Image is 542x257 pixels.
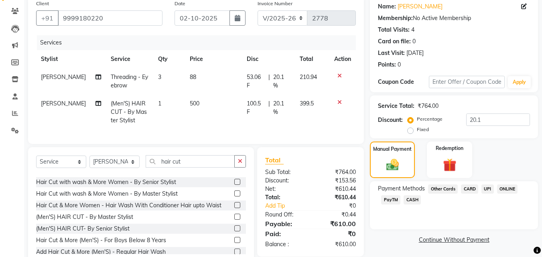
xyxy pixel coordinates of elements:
[311,176,362,185] div: ₹153.56
[259,185,311,193] div: Net:
[378,102,414,110] div: Service Total:
[111,100,147,124] span: (Men'S) HAIR CUT - By Master Stylist
[382,158,403,172] img: _cash.svg
[411,26,414,34] div: 4
[36,50,106,68] th: Stylist
[497,184,518,194] span: ONLINE
[417,126,429,133] label: Fixed
[418,102,438,110] div: ₹764.00
[417,115,443,123] label: Percentage
[481,184,494,194] span: UPI
[378,37,411,46] div: Card on file:
[153,50,185,68] th: Qty
[259,202,319,210] a: Add Tip
[106,50,154,68] th: Service
[146,155,235,168] input: Search or Scan
[58,10,162,26] input: Search by Name/Mobile/Email/Code
[273,73,290,90] span: 20.1 %
[319,202,362,210] div: ₹0
[381,195,400,204] span: PayTM
[259,210,311,219] div: Round Off:
[185,50,242,68] th: Price
[371,236,536,244] a: Continue Without Payment
[508,76,531,88] button: Apply
[36,236,166,245] div: Hair Cut & More (Men'S) - For Boys Below 8 Years
[259,193,311,202] div: Total:
[378,61,396,69] div: Points:
[37,35,362,50] div: Services
[158,100,161,107] span: 1
[190,100,199,107] span: 500
[36,248,166,256] div: Add Hair Cut & More (Men'S) - Regular Hair Wash
[111,73,148,89] span: Threading - Eyebrow
[158,73,161,81] span: 3
[378,26,410,34] div: Total Visits:
[429,76,505,88] input: Enter Offer / Coupon Code
[311,229,362,239] div: ₹0
[378,14,530,22] div: No Active Membership
[259,229,311,239] div: Paid:
[311,168,362,176] div: ₹764.00
[398,61,401,69] div: 0
[247,73,265,90] span: 53.06 F
[36,190,178,198] div: Hair Cut with wash & More Women - By Master Stylist
[36,10,59,26] button: +91
[329,50,356,68] th: Action
[378,116,403,124] div: Discount:
[439,157,461,173] img: _gift.svg
[265,156,284,164] span: Total
[247,99,265,116] span: 100.5 F
[378,14,413,22] div: Membership:
[36,201,221,210] div: Hair Cut & More Women - Hair Wash With Conditioner Hair upto Waist
[311,193,362,202] div: ₹610.44
[398,2,443,11] a: [PERSON_NAME]
[412,37,416,46] div: 0
[378,2,396,11] div: Name:
[268,73,270,90] span: |
[406,49,424,57] div: [DATE]
[273,99,290,116] span: 20.1 %
[36,213,133,221] div: (Men'S) HAIR CUT - By Master Stylist
[259,168,311,176] div: Sub Total:
[428,184,458,194] span: Other Cards
[41,100,86,107] span: [PERSON_NAME]
[268,99,270,116] span: |
[311,210,362,219] div: ₹0.44
[378,78,428,86] div: Coupon Code
[41,73,86,81] span: [PERSON_NAME]
[378,49,405,57] div: Last Visit:
[461,184,478,194] span: CARD
[311,185,362,193] div: ₹610.44
[295,50,330,68] th: Total
[300,73,317,81] span: 210.94
[311,219,362,229] div: ₹610.00
[373,146,412,153] label: Manual Payment
[404,195,421,204] span: CASH
[300,100,314,107] span: 399.5
[36,225,130,233] div: (Men'S) HAIR CUT- By Senior Stylist
[378,184,425,193] span: Payment Methods
[259,240,311,249] div: Balance :
[36,178,176,186] div: Hair Cut with wash & More Women - By Senior Stylist
[259,219,311,229] div: Payable:
[242,50,295,68] th: Disc
[311,240,362,249] div: ₹610.00
[190,73,196,81] span: 88
[259,176,311,185] div: Discount:
[436,145,463,152] label: Redemption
